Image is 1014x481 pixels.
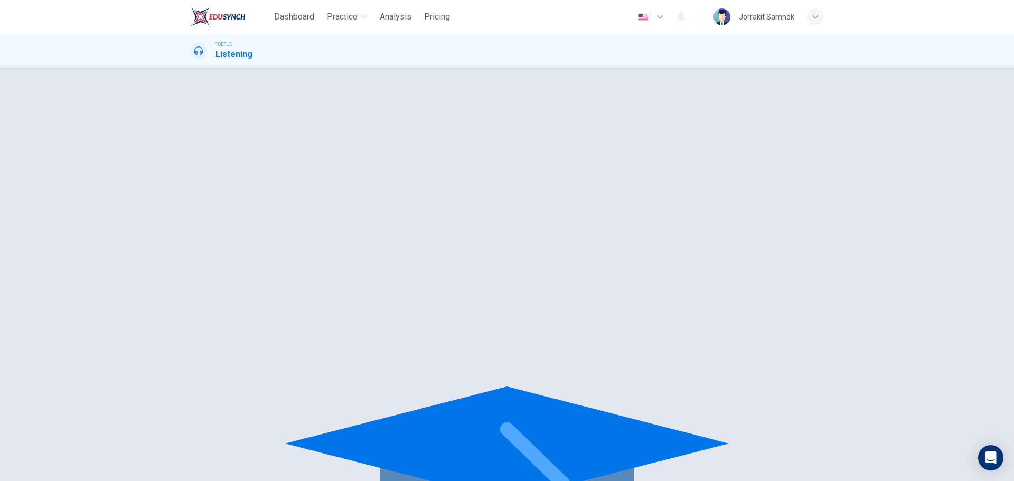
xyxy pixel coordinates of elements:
img: Profile picture [713,8,730,25]
div: Open Intercom Messenger [978,445,1003,470]
h1: Listening [215,48,252,61]
button: Practice [323,7,371,26]
a: EduSynch logo [190,6,270,27]
button: Dashboard [270,7,318,26]
div: Jorrakit Sarnnok [739,11,794,23]
img: en [636,13,650,21]
img: EduSynch logo [190,6,246,27]
span: Dashboard [274,11,314,23]
span: TOEFL® [215,41,232,48]
span: Practice [327,11,358,23]
button: Pricing [420,7,454,26]
span: Analysis [380,11,411,23]
button: Analysis [375,7,416,26]
span: Pricing [424,11,450,23]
